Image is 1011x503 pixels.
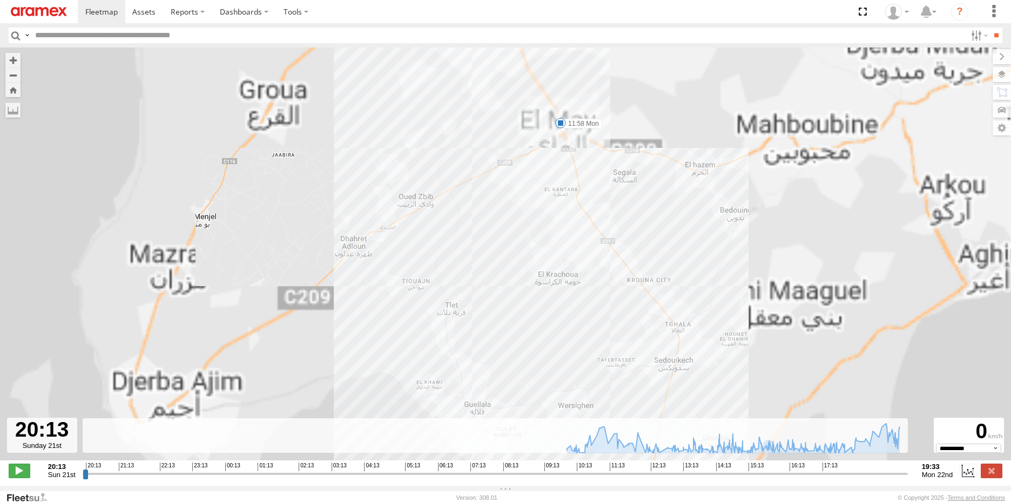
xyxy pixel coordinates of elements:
[544,463,560,471] span: 09:13
[5,67,21,83] button: Zoom out
[86,463,101,471] span: 20:13
[993,120,1011,135] label: Map Settings
[561,119,602,128] label: 11:58 Mon
[948,494,1005,501] a: Terms and Conditions
[225,463,240,471] span: 00:13
[651,463,666,471] span: 12:13
[790,463,805,471] span: 16:13
[6,492,56,503] a: Visit our Website
[922,463,953,471] strong: 19:33
[577,463,592,471] span: 10:13
[823,463,838,471] span: 17:13
[160,463,175,471] span: 22:13
[456,494,497,501] div: Version: 308.01
[951,3,968,21] i: ?
[935,419,1002,444] div: 0
[503,463,518,471] span: 08:13
[364,463,379,471] span: 04:13
[438,463,453,471] span: 06:13
[716,463,731,471] span: 14:13
[405,463,420,471] span: 05:13
[299,463,314,471] span: 02:13
[5,53,21,67] button: Zoom in
[981,464,1002,478] label: Close
[23,28,31,43] label: Search Query
[11,7,67,16] img: aramex-logo.svg
[258,463,273,471] span: 01:13
[119,463,134,471] span: 21:13
[749,463,764,471] span: 15:13
[332,463,347,471] span: 03:13
[470,463,486,471] span: 07:13
[48,471,76,479] span: Sun 21st Sep 2025
[881,4,913,20] div: Walid Bakkar
[898,494,1005,501] div: © Copyright 2025 -
[683,463,698,471] span: 13:13
[9,464,30,478] label: Play/Stop
[192,463,207,471] span: 23:13
[48,463,76,471] strong: 20:13
[5,83,21,97] button: Zoom Home
[610,463,625,471] span: 11:13
[5,103,21,118] label: Measure
[922,471,953,479] span: Mon 22nd Sep 2025
[967,28,990,43] label: Search Filter Options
